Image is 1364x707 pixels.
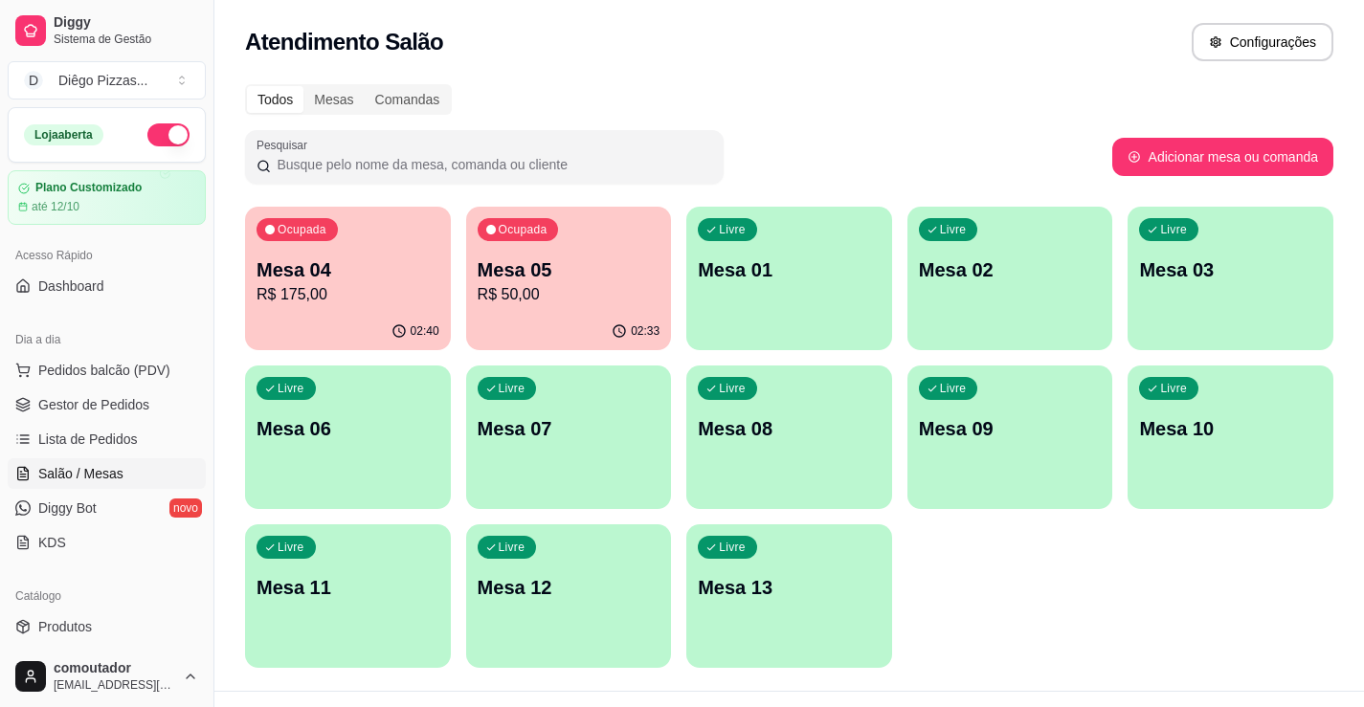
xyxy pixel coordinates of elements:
div: Mesas [303,86,364,113]
span: Salão / Mesas [38,464,123,483]
div: Loja aberta [24,124,103,145]
p: Livre [278,540,304,555]
p: Livre [278,381,304,396]
p: 02:40 [411,323,439,339]
p: Livre [940,381,967,396]
div: Diêgo Pizzas ... [58,71,147,90]
button: LivreMesa 02 [907,207,1113,350]
p: Mesa 12 [478,574,660,601]
span: Pedidos balcão (PDV) [38,361,170,380]
button: comoutador[EMAIL_ADDRESS][DOMAIN_NAME] [8,653,206,699]
button: LivreMesa 01 [686,207,892,350]
div: Acesso Rápido [8,240,206,271]
p: Mesa 07 [478,415,660,442]
a: Diggy Botnovo [8,493,206,523]
p: Mesa 08 [698,415,881,442]
div: Catálogo [8,581,206,611]
p: Mesa 02 [919,256,1102,283]
p: Mesa 06 [257,415,439,442]
a: Plano Customizadoaté 12/10 [8,170,206,225]
p: 02:33 [631,323,660,339]
a: Dashboard [8,271,206,301]
p: Mesa 04 [257,256,439,283]
a: Salão / Mesas [8,458,206,489]
span: comoutador [54,660,175,677]
button: OcupadaMesa 04R$ 175,0002:40 [245,207,451,350]
p: Mesa 05 [478,256,660,283]
p: Ocupada [499,222,548,237]
button: OcupadaMesa 05R$ 50,0002:33 [466,207,672,350]
article: até 12/10 [32,199,79,214]
button: Alterar Status [147,123,190,146]
button: Select a team [8,61,206,99]
span: Diggy [54,14,198,32]
button: Pedidos balcão (PDV) [8,355,206,386]
h2: Atendimento Salão [245,27,443,57]
p: Livre [499,381,525,396]
a: Gestor de Pedidos [8,389,206,420]
a: Produtos [8,611,206,642]
button: LivreMesa 03 [1128,207,1333,350]
p: Livre [1160,381,1187,396]
button: LivreMesa 11 [245,524,451,668]
p: Mesa 13 [698,574,881,601]
span: Diggy Bot [38,498,97,518]
div: Todos [247,86,303,113]
a: Lista de Pedidos [8,424,206,454]
label: Pesquisar [257,137,314,153]
p: Mesa 03 [1139,256,1322,283]
p: Mesa 01 [698,256,881,283]
p: Livre [719,381,746,396]
input: Pesquisar [271,155,712,174]
span: [EMAIL_ADDRESS][DOMAIN_NAME] [54,677,175,693]
span: Dashboard [38,276,104,296]
p: Livre [940,222,967,237]
p: R$ 175,00 [257,283,439,306]
span: D [24,71,43,90]
p: Livre [1160,222,1187,237]
p: Livre [499,540,525,555]
p: Ocupada [278,222,326,237]
div: Dia a dia [8,324,206,355]
article: Plano Customizado [35,181,142,195]
p: Mesa 10 [1139,415,1322,442]
button: LivreMesa 10 [1128,365,1333,509]
a: DiggySistema de Gestão [8,8,206,54]
p: R$ 50,00 [478,283,660,306]
button: LivreMesa 06 [245,365,451,509]
a: KDS [8,527,206,558]
span: Produtos [38,617,92,636]
button: Configurações [1192,23,1333,61]
div: Comandas [365,86,451,113]
span: Gestor de Pedidos [38,395,149,414]
button: Adicionar mesa ou comanda [1112,138,1333,176]
p: Mesa 11 [257,574,439,601]
button: LivreMesa 13 [686,524,892,668]
button: LivreMesa 07 [466,365,672,509]
button: LivreMesa 12 [466,524,672,668]
span: KDS [38,533,66,552]
p: Livre [719,540,746,555]
button: LivreMesa 09 [907,365,1113,509]
button: LivreMesa 08 [686,365,892,509]
span: Sistema de Gestão [54,32,198,47]
p: Mesa 09 [919,415,1102,442]
span: Lista de Pedidos [38,430,138,449]
p: Livre [719,222,746,237]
